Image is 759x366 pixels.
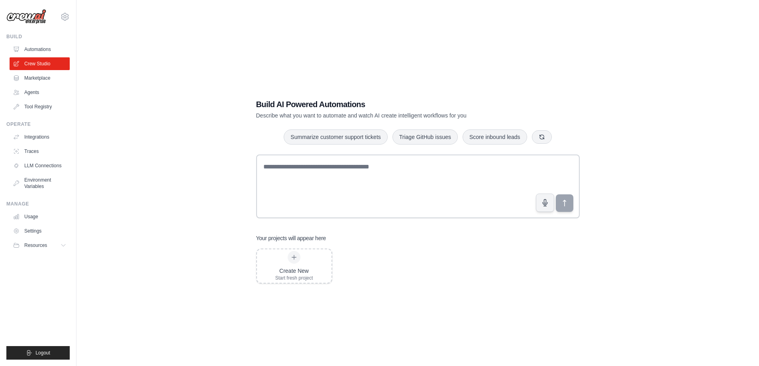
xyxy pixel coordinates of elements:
a: Integrations [10,131,70,143]
div: Start fresh project [275,275,313,281]
a: Environment Variables [10,174,70,193]
span: Logout [35,350,50,356]
a: Settings [10,225,70,237]
a: LLM Connections [10,159,70,172]
a: Automations [10,43,70,56]
a: Crew Studio [10,57,70,70]
div: Create New [275,267,313,275]
div: Build [6,33,70,40]
h3: Your projects will appear here [256,234,326,242]
h1: Build AI Powered Automations [256,99,524,110]
button: Resources [10,239,70,252]
a: Marketplace [10,72,70,84]
button: Get new suggestions [532,130,552,144]
button: Logout [6,346,70,360]
a: Tool Registry [10,100,70,113]
a: Traces [10,145,70,158]
a: Usage [10,210,70,223]
a: Agents [10,86,70,99]
p: Describe what you want to automate and watch AI create intelligent workflows for you [256,112,524,119]
span: Resources [24,242,47,249]
div: Operate [6,121,70,127]
button: Score inbound leads [463,129,527,145]
img: Logo [6,9,46,24]
div: Manage [6,201,70,207]
button: Triage GitHub issues [392,129,458,145]
button: Click to speak your automation idea [536,194,554,212]
button: Summarize customer support tickets [284,129,387,145]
